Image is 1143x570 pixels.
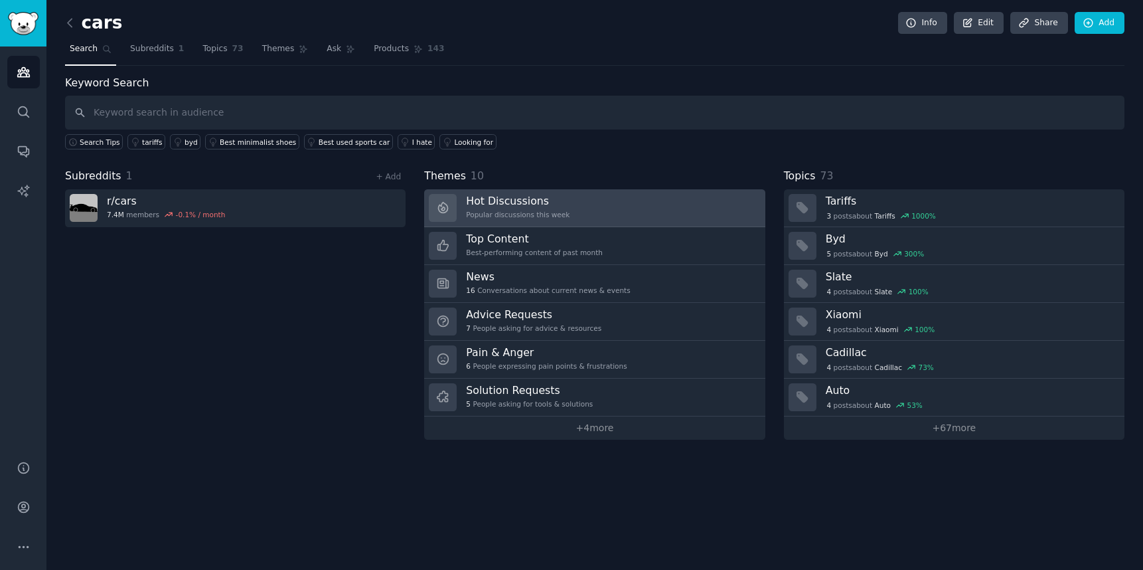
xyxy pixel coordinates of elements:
[820,169,833,182] span: 73
[126,169,133,182] span: 1
[304,134,393,149] a: Best used sports car
[784,303,1124,341] a: Xiaomi4postsaboutXiaomi100%
[319,138,390,147] div: Best used sports car
[898,12,947,35] a: Info
[205,134,299,149] a: Best minimalist shoes
[130,43,174,55] span: Subreddits
[826,249,831,258] span: 5
[875,287,893,296] span: Slate
[826,401,831,410] span: 4
[424,227,765,265] a: Top ContentBest-performing content of past month
[424,265,765,303] a: News16Conversations about current news & events
[80,138,120,147] span: Search Tips
[904,249,924,258] div: 300 %
[8,12,38,35] img: GummySearch logo
[466,270,630,284] h3: News
[918,363,933,372] div: 73 %
[826,361,935,373] div: post s about
[107,210,225,219] div: members
[875,401,891,410] span: Auto
[466,210,570,219] div: Popular discussions this week
[424,189,765,227] a: Hot DiscussionsPopular discussions this week
[107,210,124,219] span: 7.4M
[1010,12,1067,35] a: Share
[826,363,831,372] span: 4
[232,43,244,55] span: 73
[875,211,895,221] span: Tariffs
[466,399,471,409] span: 5
[454,138,493,147] div: Looking for
[262,43,295,55] span: Themes
[875,363,902,372] span: Cadillac
[826,286,930,298] div: post s about
[826,210,937,222] div: post s about
[466,324,471,333] span: 7
[70,43,98,55] span: Search
[784,227,1124,265] a: Byd5postsaboutByd300%
[907,401,922,410] div: 53 %
[424,341,765,379] a: Pain & Anger6People expressing pain points & frustrations
[179,43,185,55] span: 1
[65,189,406,227] a: r/cars7.4Mmembers-0.1% / month
[142,138,163,147] div: tariffs
[466,232,603,246] h3: Top Content
[427,43,445,55] span: 143
[954,12,1004,35] a: Edit
[424,417,765,440] a: +4more
[826,345,1115,359] h3: Cadillac
[466,194,570,208] h3: Hot Discussions
[65,134,123,149] button: Search Tips
[170,134,200,149] a: byd
[909,287,929,296] div: 100 %
[875,325,899,334] span: Xiaomi
[398,134,435,149] a: I hate
[826,324,936,335] div: post s about
[826,325,831,334] span: 4
[369,39,449,66] a: Products143
[125,39,189,66] a: Subreddits1
[466,286,475,295] span: 16
[826,287,831,296] span: 4
[327,43,341,55] span: Ask
[202,43,227,55] span: Topics
[466,383,593,397] h3: Solution Requests
[374,43,409,55] span: Products
[784,168,816,185] span: Topics
[70,194,98,222] img: cars
[826,211,831,221] span: 3
[258,39,313,66] a: Themes
[911,211,936,221] div: 1000 %
[65,96,1124,130] input: Keyword search in audience
[466,345,627,359] h3: Pain & Anger
[176,210,226,219] div: -0.1 % / month
[412,138,432,147] div: I hate
[424,303,765,341] a: Advice Requests7People asking for advice & resources
[65,168,121,185] span: Subreddits
[784,189,1124,227] a: Tariffs3postsaboutTariffs1000%
[439,134,496,149] a: Looking for
[322,39,360,66] a: Ask
[185,138,198,147] div: byd
[466,286,630,295] div: Conversations about current news & events
[65,76,149,89] label: Keyword Search
[784,265,1124,303] a: Slate4postsaboutSlate100%
[466,248,603,257] div: Best-performing content of past month
[784,379,1124,417] a: Auto4postsaboutAuto53%
[466,361,627,371] div: People expressing pain points & frustrations
[424,379,765,417] a: Solution Requests5People asking for tools & solutions
[875,249,888,258] span: Byd
[826,383,1115,397] h3: Auto
[826,399,924,411] div: post s about
[65,13,122,34] h2: cars
[826,248,925,260] div: post s about
[466,308,601,322] h3: Advice Requests
[784,341,1124,379] a: Cadillac4postsaboutCadillac73%
[376,172,401,181] a: + Add
[826,308,1115,322] h3: Xiaomi
[466,324,601,333] div: People asking for advice & resources
[915,325,935,334] div: 100 %
[127,134,165,149] a: tariffs
[826,232,1115,246] h3: Byd
[1075,12,1124,35] a: Add
[198,39,248,66] a: Topics73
